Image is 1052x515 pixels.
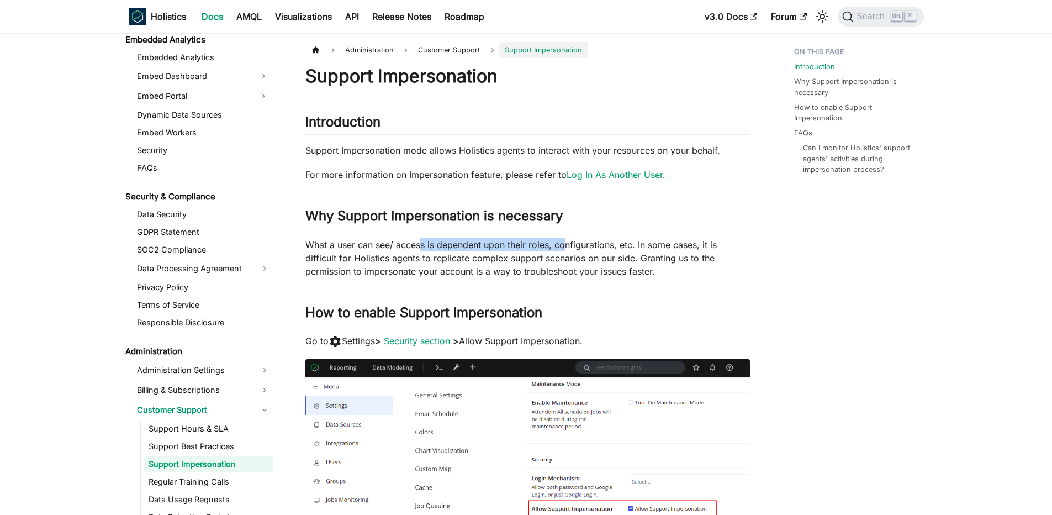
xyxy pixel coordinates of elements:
[453,335,459,346] strong: >
[305,168,750,181] p: For more information on Impersonation feature, please refer to .
[134,160,273,176] a: FAQs
[698,8,764,25] a: v3.0 Docs
[384,335,450,346] a: Security section
[134,224,273,240] a: GDPR Statement
[122,32,273,48] a: Embedded Analytics
[764,8,813,25] a: Forum
[853,12,891,22] span: Search
[134,297,273,313] a: Terms of Service
[305,65,750,87] h1: Support Impersonation
[567,169,663,180] a: Log In As Another User
[794,102,917,123] a: How to enable Support Impersonation
[134,381,273,399] a: Billing & Subscriptions
[134,361,273,379] a: Administration Settings
[134,207,273,222] a: Data Security
[134,107,273,123] a: Dynamic Data Sources
[145,439,273,454] a: Support Best Practices
[151,10,186,23] b: Holistics
[134,401,273,419] a: Customer Support
[195,8,230,25] a: Docs
[794,128,812,138] a: FAQs
[145,421,273,437] a: Support Hours & SLA
[499,42,588,58] span: Support Impersonation
[118,33,283,515] nav: Docs sidebar
[413,42,485,58] span: Customer Support
[813,8,831,25] button: Switch between dark and light mode (currently light mode)
[122,344,273,359] a: Administration
[134,242,273,257] a: SOC2 Compliance
[340,42,399,58] span: Administration
[803,143,913,175] a: Can I monitor Holistics' support agents' activities during impersonation process?
[438,8,491,25] a: Roadmap
[134,280,273,295] a: Privacy Policy
[134,315,273,330] a: Responsible Disclosure
[329,335,342,348] span: settings
[134,67,253,85] a: Embed Dashboard
[134,260,273,277] a: Data Processing Agreement
[794,61,835,72] a: Introduction
[145,492,273,507] a: Data Usage Requests
[305,144,750,157] p: Support Impersonation mode allows Holistics agents to interact with your resources on your behalf.
[253,87,273,105] button: Expand sidebar category 'Embed Portal'
[268,8,339,25] a: Visualizations
[305,238,750,278] p: What a user can see/ access is dependent upon their roles, configurations, etc. In some cases, it...
[375,335,381,346] strong: >
[122,189,273,204] a: Security & Compliance
[134,87,253,105] a: Embed Portal
[129,8,146,25] img: Holistics
[305,208,750,229] h2: Why Support Impersonation is necessary
[305,114,750,135] h2: Introduction
[905,11,916,21] kbd: K
[366,8,438,25] a: Release Notes
[838,7,923,27] button: Search (Ctrl+K)
[794,76,917,97] a: Why Support Impersonation is necessary
[305,334,750,349] p: Go to Settings Allow Support Impersonation.
[305,42,326,58] a: Home page
[339,8,366,25] a: API
[253,67,273,85] button: Expand sidebar category 'Embed Dashboard'
[305,42,750,58] nav: Breadcrumbs
[129,8,186,25] a: HolisticsHolistics
[134,125,273,140] a: Embed Workers
[230,8,268,25] a: AMQL
[305,304,750,325] h2: How to enable Support Impersonation
[134,143,273,158] a: Security
[134,50,273,65] a: Embedded Analytics
[145,474,273,490] a: Regular Training Calls
[145,456,273,472] a: Support Impersonation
